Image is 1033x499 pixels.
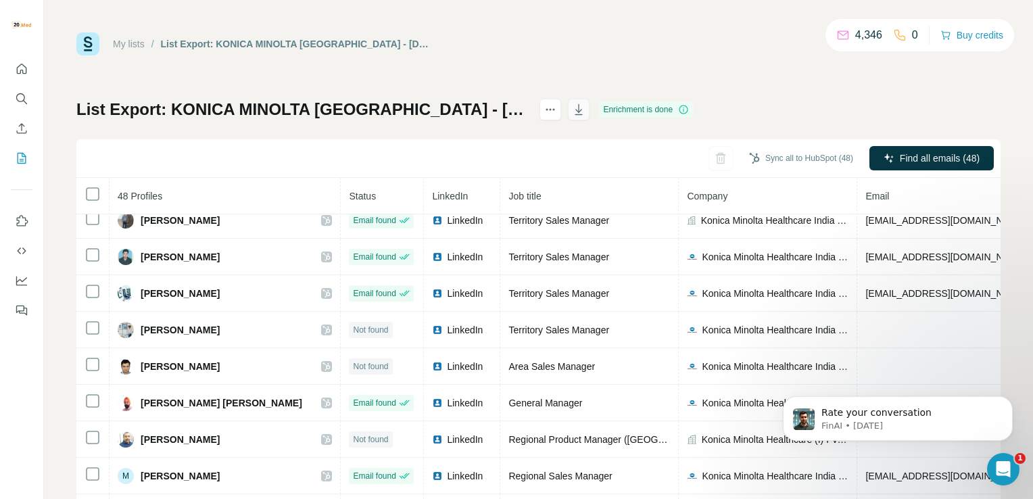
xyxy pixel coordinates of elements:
[987,453,1019,485] iframe: Intercom live chat
[447,250,483,264] span: LinkedIn
[865,252,1026,262] span: [EMAIL_ADDRESS][DOMAIN_NAME]
[118,191,162,201] span: 48 Profiles
[353,397,395,409] span: Email found
[432,191,468,201] span: LinkedIn
[687,361,698,372] img: company-logo
[508,252,609,262] span: Territory Sales Manager
[702,433,849,446] span: Konica Minolta Healthcare (I) Pvt Ltd
[141,469,220,483] span: [PERSON_NAME]
[508,325,609,335] span: Territory Sales Manager
[447,287,483,300] span: LinkedIn
[701,214,849,227] span: Konica Minolta Healthcare India Pvt Ltd
[865,471,1026,481] span: [EMAIL_ADDRESS][DOMAIN_NAME]
[118,358,134,375] img: Avatar
[141,396,302,410] span: [PERSON_NAME] [PERSON_NAME]
[151,37,154,51] li: /
[865,288,1026,299] span: [EMAIL_ADDRESS][DOMAIN_NAME]
[118,249,134,265] img: Avatar
[118,212,134,229] img: Avatar
[702,396,848,410] span: Konica Minolta Healthcare India Pvt Ltd
[702,360,848,373] span: Konica Minolta Healthcare India Pvt Ltd
[432,361,443,372] img: LinkedIn logo
[687,191,727,201] span: Company
[161,37,429,51] div: List Export: KONICA MINOLTA [GEOGRAPHIC_DATA] - [DATE] 05:37
[141,287,220,300] span: [PERSON_NAME]
[353,324,388,336] span: Not found
[11,146,32,170] button: My lists
[687,252,698,262] img: company-logo
[687,398,698,408] img: company-logo
[508,434,729,445] span: Regional Product Manager ([GEOGRAPHIC_DATA])
[508,398,582,408] span: General Manager
[940,26,1003,45] button: Buy credits
[740,148,863,168] button: Sync all to HubSpot (48)
[432,434,443,445] img: LinkedIn logo
[763,368,1033,462] iframe: Intercom notifications message
[447,360,483,373] span: LinkedIn
[349,191,376,201] span: Status
[687,325,698,335] img: company-logo
[508,191,541,201] span: Job title
[1015,453,1026,464] span: 1
[432,398,443,408] img: LinkedIn logo
[539,99,561,120] button: actions
[353,360,388,373] span: Not found
[912,27,918,43] p: 0
[687,288,698,299] img: company-logo
[855,27,882,43] p: 4,346
[353,251,395,263] span: Email found
[702,469,848,483] span: Konica Minolta Healthcare India Pvt Ltd
[118,285,134,302] img: Avatar
[900,151,980,165] span: Find all emails (48)
[353,287,395,300] span: Email found
[353,214,395,227] span: Email found
[865,215,1026,226] span: [EMAIL_ADDRESS][DOMAIN_NAME]
[141,323,220,337] span: [PERSON_NAME]
[353,433,388,446] span: Not found
[11,268,32,293] button: Dashboard
[599,101,693,118] div: Enrichment is done
[141,214,220,227] span: [PERSON_NAME]
[865,191,889,201] span: Email
[11,209,32,233] button: Use Surfe on LinkedIn
[702,250,848,264] span: Konica Minolta Healthcare India Pvt Ltd
[118,322,134,338] img: Avatar
[76,99,527,120] h1: List Export: KONICA MINOLTA [GEOGRAPHIC_DATA] - [DATE] 05:37
[11,116,32,141] button: Enrich CSV
[508,361,595,372] span: Area Sales Manager
[447,323,483,337] span: LinkedIn
[508,471,612,481] span: Regional Sales Manager
[687,471,698,481] img: company-logo
[11,57,32,81] button: Quick start
[11,87,32,111] button: Search
[118,431,134,448] img: Avatar
[432,215,443,226] img: LinkedIn logo
[432,288,443,299] img: LinkedIn logo
[118,395,134,411] img: Avatar
[353,470,395,482] span: Email found
[141,360,220,373] span: [PERSON_NAME]
[702,287,848,300] span: Konica Minolta Healthcare India Pvt Ltd
[11,298,32,323] button: Feedback
[118,468,134,484] div: M
[141,250,220,264] span: [PERSON_NAME]
[447,396,483,410] span: LinkedIn
[702,323,848,337] span: Konica Minolta Healthcare India Pvt Ltd
[447,469,483,483] span: LinkedIn
[113,39,145,49] a: My lists
[869,146,994,170] button: Find all emails (48)
[447,214,483,227] span: LinkedIn
[447,433,483,446] span: LinkedIn
[508,215,609,226] span: Territory Sales Manager
[76,32,99,55] img: Surfe Logo
[432,471,443,481] img: LinkedIn logo
[432,325,443,335] img: LinkedIn logo
[141,433,220,446] span: [PERSON_NAME]
[11,239,32,263] button: Use Surfe API
[508,288,609,299] span: Territory Sales Manager
[11,14,32,35] img: Avatar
